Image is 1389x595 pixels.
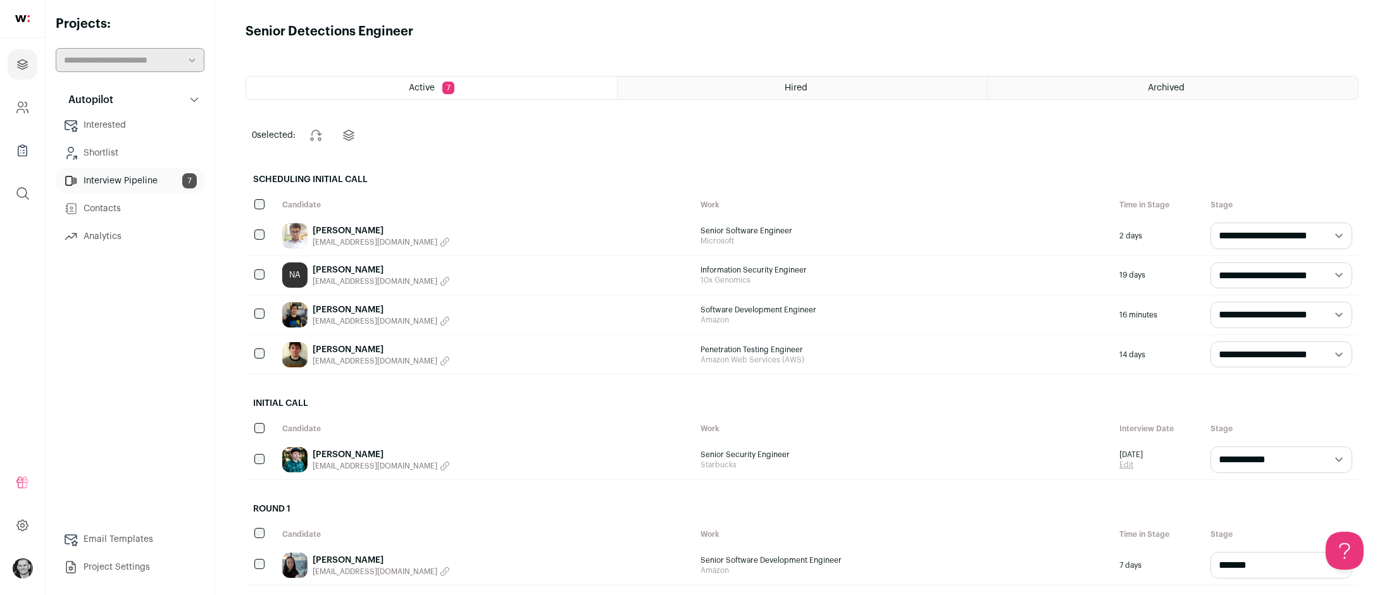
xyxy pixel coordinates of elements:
img: wellfound-shorthand-0d5821cbd27db2630d0214b213865d53afaa358527fdda9d0ea32b1df1b89c2c.svg [15,15,30,22]
img: a20c1c85600ca4bbdd73eaf0f773b35b29e8c22f1f3d81f84fa7212d0274fe98.jpg [282,302,308,328]
span: [EMAIL_ADDRESS][DOMAIN_NAME] [313,567,437,577]
button: [EMAIL_ADDRESS][DOMAIN_NAME] [313,567,450,577]
span: Amazon [701,315,1107,325]
p: Autopilot [61,92,113,107]
a: [PERSON_NAME] [313,224,450,237]
span: [EMAIL_ADDRESS][DOMAIN_NAME] [313,316,437,326]
button: [EMAIL_ADDRESS][DOMAIN_NAME] [313,237,450,247]
span: [EMAIL_ADDRESS][DOMAIN_NAME] [313,356,437,366]
span: [EMAIL_ADDRESS][DOMAIN_NAME] [313,237,437,247]
span: Senior Software Engineer [701,226,1107,236]
img: 1066b175d50e3768a1bd275923e1aa60a441e0495af38ea0fdf0dfdfc2095d35 [282,342,308,367]
span: Hired [785,83,807,92]
span: Senior Software Development Engineer [701,555,1107,565]
span: [EMAIL_ADDRESS][DOMAIN_NAME] [313,461,437,471]
div: Candidate [276,523,695,546]
button: Autopilot [56,87,204,113]
div: Candidate [276,417,695,440]
a: [PERSON_NAME] [313,448,450,461]
span: Starbucks [701,460,1107,470]
div: 14 days [1113,335,1204,374]
div: Time in Stage [1113,523,1204,546]
iframe: Help Scout Beacon - Open [1326,532,1364,570]
span: Senior Security Engineer [701,450,1107,460]
a: Shortlist [56,140,204,166]
button: [EMAIL_ADDRESS][DOMAIN_NAME] [313,461,450,471]
h2: Round 1 [246,495,1359,523]
span: Amazon [701,565,1107,575]
div: Stage [1204,193,1359,216]
a: Analytics [56,224,204,249]
h2: Projects: [56,15,204,33]
span: Amazon Web Services (AWS) [701,355,1107,365]
a: NA [282,262,308,288]
button: [EMAIL_ADDRESS][DOMAIN_NAME] [313,316,450,326]
span: 7 [182,173,197,188]
div: 7 days [1113,546,1204,585]
span: 10x Genomics [701,275,1107,285]
div: Stage [1204,523,1359,546]
span: Penetration Testing Engineer [701,345,1107,355]
div: Work [695,193,1114,216]
span: selected: [252,129,296,142]
a: Email Templates [56,527,204,552]
span: Information Security Engineer [701,265,1107,275]
a: [PERSON_NAME] [313,343,450,356]
h2: Initial Call [246,390,1359,417]
div: Work [695,523,1114,546]
img: 03fbe0ca05640539719bc74e382d02136e034fa46b5bd75bf0d06159736fb2e4.jpg [282,223,308,248]
h2: Scheduling Initial Call [246,166,1359,193]
a: Interested [56,113,204,138]
img: a2fa62643ac832ee2eac4fb3cd5f38a5ba8449fbfa62c64f18848c5247eabd06.png [282,553,308,578]
button: Open dropdown [13,558,33,579]
a: Projects [8,49,37,80]
span: Active [409,83,435,92]
div: 19 days [1113,256,1204,295]
div: Interview Date [1113,417,1204,440]
div: Time in Stage [1113,193,1204,216]
span: Software Development Engineer [701,305,1107,315]
button: [EMAIL_ADDRESS][DOMAIN_NAME] [313,276,450,286]
div: Work [695,417,1114,440]
a: Contacts [56,196,204,221]
a: Hired [618,77,988,99]
img: bfb2ca2dd67ab80a1f2b00e16267ddccfa1fe04e02c71cb40b605ceb1bf5f94f.jpg [282,447,308,472]
a: Company Lists [8,135,37,166]
div: 2 days [1113,216,1204,255]
a: Company and ATS Settings [8,92,37,123]
h1: Senior Detections Engineer [246,23,413,40]
span: 0 [252,131,257,140]
span: Microsoft [701,236,1107,246]
div: Stage [1204,417,1359,440]
button: [EMAIL_ADDRESS][DOMAIN_NAME] [313,356,450,366]
span: [EMAIL_ADDRESS][DOMAIN_NAME] [313,276,437,286]
a: Archived [988,77,1358,99]
span: [DATE] [1119,450,1143,460]
div: 16 minutes [1113,295,1204,334]
a: Interview Pipeline7 [56,168,204,193]
button: Change stage [301,120,331,150]
a: [PERSON_NAME] [313,554,450,567]
span: Archived [1149,83,1185,92]
span: 7 [442,82,454,94]
a: Edit [1119,460,1143,470]
div: Candidate [276,193,695,216]
a: [PERSON_NAME] [313,304,450,316]
a: Project Settings [56,555,204,580]
img: 1798315-medium_jpg [13,558,33,579]
a: [PERSON_NAME] [313,264,450,276]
